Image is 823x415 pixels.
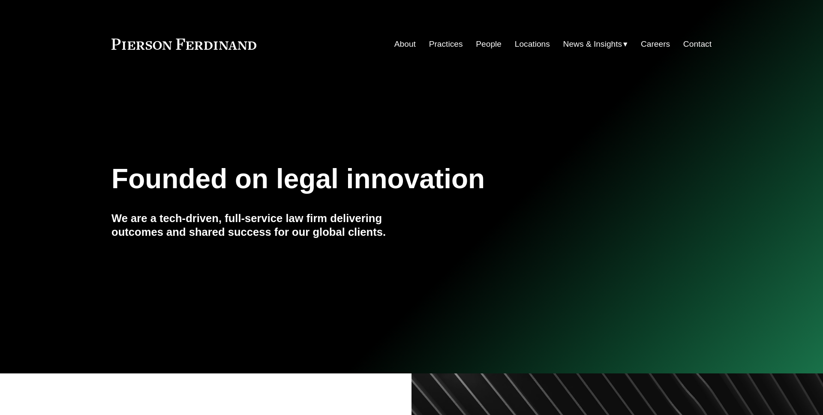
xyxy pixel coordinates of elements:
a: Careers [641,36,670,52]
span: News & Insights [563,37,622,52]
a: People [476,36,502,52]
a: folder dropdown [563,36,628,52]
a: Locations [515,36,550,52]
a: Practices [429,36,463,52]
h4: We are a tech-driven, full-service law firm delivering outcomes and shared success for our global... [111,211,411,239]
a: Contact [683,36,712,52]
h1: Founded on legal innovation [111,163,612,195]
a: About [394,36,416,52]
